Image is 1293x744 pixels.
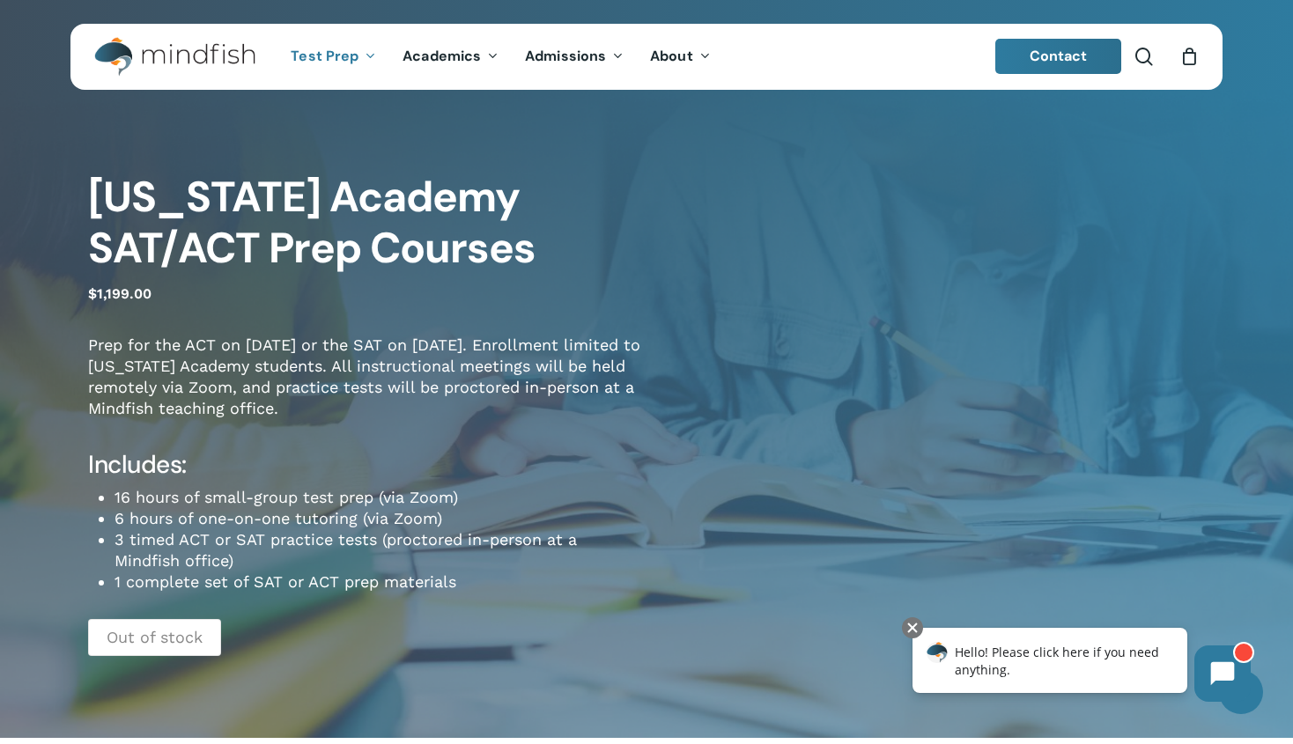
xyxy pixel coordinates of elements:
[88,619,221,656] p: Out of stock
[115,508,646,529] li: 6 hours of one-on-one tutoring (via Zoom)
[70,24,1223,90] header: Main Menu
[88,449,646,481] h4: Includes:
[995,39,1122,74] a: Contact
[1179,47,1199,66] a: Cart
[115,529,646,571] li: 3 timed ACT or SAT practice tests (proctored in-person at a Mindfish office)
[115,571,646,593] li: 1 complete set of SAT or ACT prep materials
[1030,47,1088,65] span: Contact
[291,47,358,65] span: Test Prep
[403,47,481,65] span: Academics
[512,49,637,64] a: Admissions
[115,487,646,508] li: 16 hours of small-group test prep (via Zoom)
[650,47,693,65] span: About
[894,614,1268,719] iframe: Chatbot
[277,24,723,90] nav: Main Menu
[525,47,606,65] span: Admissions
[277,49,389,64] a: Test Prep
[637,49,724,64] a: About
[88,172,646,274] h1: [US_STATE] Academy SAT/ACT Prep Courses
[88,285,97,302] span: $
[88,335,646,443] p: Prep for the ACT on [DATE] or the SAT on [DATE]. Enrollment limited to [US_STATE] Academy student...
[88,285,151,302] bdi: 1,199.00
[389,49,512,64] a: Academics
